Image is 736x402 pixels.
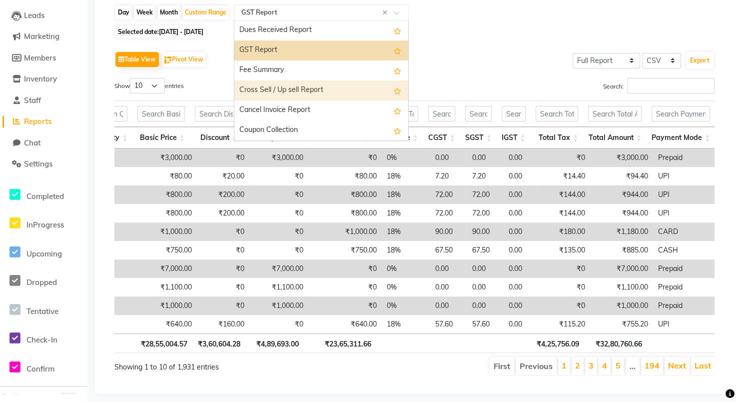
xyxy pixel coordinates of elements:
[197,185,249,204] td: ₹200.00
[26,277,57,287] span: Dropped
[24,95,41,105] span: Staff
[538,167,590,185] td: ₹14.40
[504,296,538,315] td: 0.00
[460,127,497,148] th: SGST: activate to sort column ascending
[249,167,308,185] td: ₹0
[190,127,242,148] th: Discount: activate to sort column ascending
[140,148,197,167] td: ₹3,000.00
[504,148,538,167] td: 0.00
[504,185,538,204] td: 0.00
[2,137,85,149] a: Chat
[2,116,85,127] a: Reports
[653,296,722,315] td: Prepaid
[394,84,401,96] span: Add this report to Favorites List
[590,185,653,204] td: ₹944.00
[668,360,686,370] a: Next
[616,360,621,370] a: 5
[531,127,584,148] th: Total Tax: activate to sort column ascending
[140,278,197,296] td: ₹1,100.00
[2,95,85,106] a: Staff
[538,148,590,167] td: ₹0
[140,167,197,185] td: ₹80.00
[2,73,85,85] a: Inventory
[249,241,308,259] td: ₹0
[192,333,245,353] th: ₹3,60,604.28
[538,259,590,278] td: ₹0
[197,222,249,241] td: ₹0
[134,5,155,19] div: Week
[590,241,653,259] td: ₹885.00
[197,167,249,185] td: ₹20.00
[590,148,653,167] td: ₹3,000.00
[538,204,590,222] td: ₹144.00
[197,148,249,167] td: ₹0
[590,278,653,296] td: ₹1,100.00
[467,278,504,296] td: 0.00
[140,315,197,333] td: ₹640.00
[430,185,467,204] td: 72.00
[24,53,56,62] span: Members
[467,259,504,278] td: 0.00
[140,259,197,278] td: ₹7,000.00
[382,278,430,296] td: 0%
[653,315,722,333] td: UPI
[653,185,722,204] td: UPI
[603,78,715,93] label: Search:
[538,278,590,296] td: ₹0
[197,241,249,259] td: ₹0
[647,127,715,148] th: Payment Mode: activate to sort column ascending
[197,204,249,222] td: ₹200.00
[394,124,401,136] span: Add this report to Favorites List
[467,204,504,222] td: 72.00
[686,52,714,69] button: Export
[467,222,504,241] td: 90.00
[504,204,538,222] td: 0.00
[504,241,538,259] td: 0.00
[93,315,140,333] td: NA
[430,296,467,315] td: 0.00
[627,78,715,93] input: Search:
[589,360,594,370] a: 3
[382,241,430,259] td: 18%
[538,222,590,241] td: ₹180.00
[93,222,140,241] td: NA
[590,315,653,333] td: ₹755.20
[234,80,408,100] div: Cross Sell / Up sell Report
[394,104,401,116] span: Add this report to Favorites List
[132,127,189,148] th: Basic Price: activate to sort column ascending
[140,241,197,259] td: ₹750.00
[504,167,538,185] td: 0.00
[645,360,660,370] a: 194
[249,278,308,296] td: ₹1,100.00
[308,167,382,185] td: ₹80.00
[135,333,192,353] th: ₹28,55,004.57
[538,296,590,315] td: ₹0
[653,241,722,259] td: CASH
[24,31,59,41] span: Marketing
[197,259,249,278] td: ₹0
[538,241,590,259] td: ₹135.00
[584,333,647,353] th: ₹32,80,760.66
[467,315,504,333] td: 57.60
[430,259,467,278] td: 0.00
[2,10,85,21] a: Leads
[467,167,504,185] td: 7.20
[182,5,229,19] div: Custom Range
[26,191,64,201] span: Completed
[583,127,647,148] th: Total Amount: activate to sort column ascending
[430,167,467,185] td: 7.20
[93,296,140,315] td: NA
[382,7,391,18] span: Clear all
[382,185,430,204] td: 18%
[24,116,51,126] span: Reports
[308,222,382,241] td: ₹1,000.00
[308,148,382,167] td: ₹0
[562,360,567,370] a: 1
[249,259,308,278] td: ₹7,000.00
[653,278,722,296] td: Prepaid
[497,127,531,148] th: IGST: activate to sort column ascending
[245,333,304,353] th: ₹4,89,693.00
[249,296,308,315] td: ₹1,000.00
[114,356,356,372] div: Showing 1 to 10 of 1,931 entries
[588,106,642,121] input: Search Total Amount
